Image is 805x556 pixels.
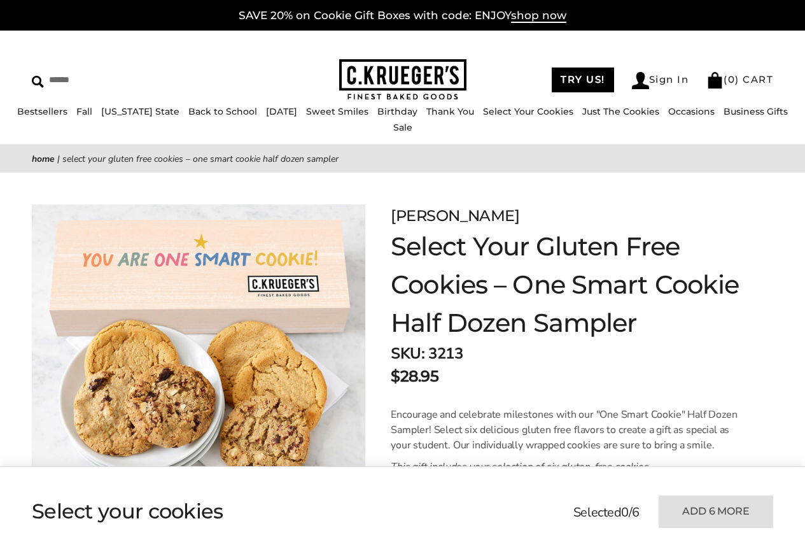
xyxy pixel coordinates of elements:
a: Back to School [188,106,257,117]
span: Select Your Gluten Free Cookies – One Smart Cookie Half Dozen Sampler [62,153,339,165]
a: Fall [76,106,92,117]
p: [PERSON_NAME] [391,204,773,227]
p: Encourage and celebrate milestones with our "One Smart Cookie" Half Dozen Sampler! Select six del... [391,407,739,453]
img: C.KRUEGER'S [339,59,466,101]
img: Bag [706,72,724,89]
a: [US_STATE] State [101,106,179,117]
span: 6 [632,504,640,521]
img: Search [32,76,44,88]
a: Select Your Cookies [483,106,573,117]
a: TRY US! [552,68,614,92]
a: Sale [393,122,412,133]
a: Sign In [632,72,689,89]
p: $28.95 [391,365,438,388]
span: 0 [728,73,736,85]
a: Sweet Smiles [306,106,368,117]
em: This gift includes your selection of six gluten-free cookies. [391,460,651,474]
span: | [57,153,60,165]
a: Just The Cookies [582,106,659,117]
a: Bestsellers [17,106,67,117]
input: Search [32,70,202,90]
a: Occasions [668,106,715,117]
button: Add 6 more [659,495,773,528]
a: Business Gifts [724,106,788,117]
p: Selected / [573,503,640,522]
nav: breadcrumbs [32,152,773,166]
strong: SKU: [391,343,424,364]
img: Account [632,72,649,89]
span: 0 [621,504,629,521]
a: SAVE 20% on Cookie Gift Boxes with code: ENJOYshop now [239,9,566,23]
a: Home [32,153,55,165]
img: Select Your Gluten Free Cookies – One Smart Cookie Half Dozen Sampler [32,204,365,538]
span: shop now [511,9,566,23]
a: Thank You [426,106,474,117]
span: 3213 [428,343,463,364]
a: [DATE] [266,106,297,117]
a: Birthday [377,106,417,117]
h1: Select Your Gluten Free Cookies – One Smart Cookie Half Dozen Sampler [391,227,773,342]
a: (0) CART [706,73,773,85]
